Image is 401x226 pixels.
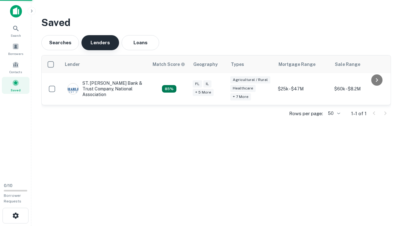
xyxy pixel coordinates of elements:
div: Capitalize uses an advanced AI algorithm to match your search with the best lender. The match sco... [153,61,185,68]
td: $25k - $47M [275,73,331,105]
div: IL [203,80,211,88]
span: 0 / 10 [4,183,13,188]
button: Searches [41,35,79,50]
span: Saved [11,88,21,93]
th: Capitalize uses an advanced AI algorithm to match your search with the best lender. The match sco... [149,56,190,73]
div: + 5 more [193,89,214,96]
th: Mortgage Range [275,56,331,73]
img: capitalize-icon.png [10,5,22,18]
p: Rows per page: [289,110,323,117]
div: Mortgage Range [279,61,315,68]
div: Healthcare [230,85,256,92]
div: Agricultural / Rural [230,76,270,83]
div: Geography [193,61,218,68]
span: Borrowers [8,51,23,56]
th: Lender [61,56,149,73]
button: Loans [122,35,159,50]
iframe: Chat Widget [370,176,401,206]
td: $60k - $8.2M [331,73,388,105]
div: Sale Range [335,61,360,68]
span: Contacts [9,69,22,74]
div: Lender [65,61,80,68]
div: 50 [325,109,341,118]
a: Borrowers [2,40,29,57]
div: ST. [PERSON_NAME] Bank & Trust Company, National Association [67,80,143,98]
th: Sale Range [331,56,388,73]
div: Types [231,61,244,68]
div: FL [193,80,202,88]
h3: Saved [41,15,391,30]
div: Capitalize uses an advanced AI algorithm to match your search with the best lender. The match sco... [162,85,176,93]
th: Types [227,56,275,73]
button: Lenders [81,35,119,50]
a: Search [2,22,29,39]
span: Borrower Requests [4,193,21,203]
a: Contacts [2,59,29,76]
a: Saved [2,77,29,94]
h6: Match Score [153,61,184,68]
th: Geography [190,56,227,73]
div: + 7 more [230,93,251,100]
p: 1–1 of 1 [351,110,367,117]
span: Search [11,33,21,38]
img: picture [68,83,78,94]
